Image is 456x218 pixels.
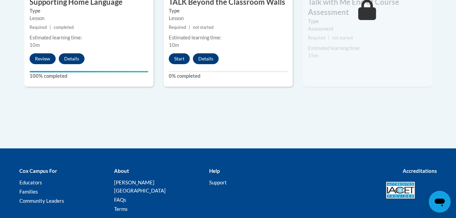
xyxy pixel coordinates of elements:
span: | [50,25,51,30]
a: Support [209,179,227,185]
b: About [114,168,129,174]
span: Required [30,25,47,30]
iframe: Button to launch messaging window [429,191,451,213]
label: Type [308,18,427,25]
div: Estimated learning time: [30,34,148,41]
button: Start [169,53,190,64]
a: Community Leaders [19,198,64,204]
b: Accreditations [403,168,437,174]
span: 10m [169,42,179,48]
span: not started [332,35,353,40]
span: | [328,35,329,40]
div: Estimated learning time: [169,34,288,41]
b: Cox Campus For [19,168,57,174]
label: Type [169,7,288,15]
span: Required [169,25,186,30]
label: 0% completed [169,72,288,80]
div: Estimated learning time: [308,44,427,52]
span: 15m [308,53,318,58]
button: Details [59,53,85,64]
span: completed [54,25,74,30]
span: | [189,25,190,30]
button: Details [193,53,219,64]
span: 10m [30,42,40,48]
a: Educators [19,179,42,185]
b: Help [209,168,220,174]
a: FAQs [114,197,126,203]
div: Lesson [169,15,288,22]
button: Review [30,53,56,64]
div: Your progress [30,71,148,72]
div: Assessment [308,25,427,33]
span: Required [308,35,325,40]
label: Type [30,7,148,15]
img: IDA® Accredited [420,178,437,202]
div: Lesson [30,15,148,22]
a: Families [19,188,38,195]
a: Terms [114,206,128,212]
label: 100% completed [30,72,148,80]
span: not started [193,25,214,30]
a: [PERSON_NAME][GEOGRAPHIC_DATA] [114,179,166,194]
img: Accredited IACET® Provider [386,182,415,199]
